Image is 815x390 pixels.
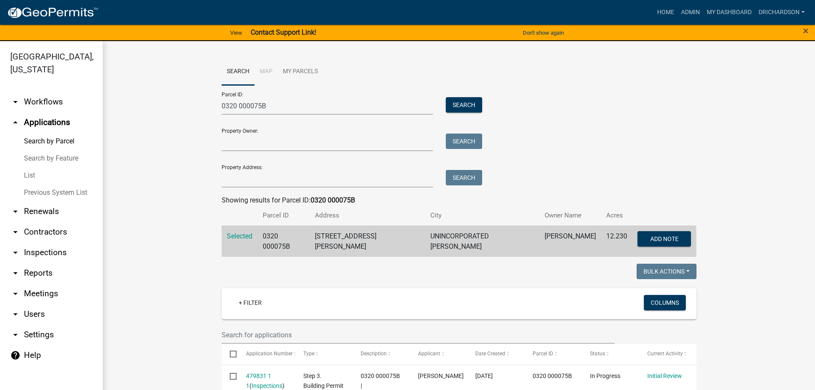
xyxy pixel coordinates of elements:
a: Initial Review [647,372,682,379]
span: Add Note [650,235,679,242]
i: arrow_drop_down [10,330,21,340]
a: My Parcels [278,58,323,86]
button: Bulk Actions [637,264,696,279]
button: Columns [644,295,686,310]
a: Selected [227,232,252,240]
button: Close [803,26,809,36]
a: + Filter [232,295,269,310]
i: arrow_drop_down [10,206,21,217]
span: In Progress [590,372,620,379]
a: View [227,26,246,40]
datatable-header-cell: Parcel ID [525,344,582,364]
th: Address [310,205,426,226]
i: arrow_drop_down [10,289,21,299]
i: arrow_drop_down [10,309,21,319]
th: City [425,205,539,226]
div: Showing results for Parcel ID: [222,195,696,205]
strong: Contact Support Link! [251,28,316,36]
span: Applicant [418,351,440,357]
button: Add Note [637,231,691,247]
span: 0320 000075B [533,372,572,379]
th: Owner Name [539,205,601,226]
button: Search [446,134,482,149]
th: Parcel ID [258,205,310,226]
i: arrow_drop_down [10,227,21,237]
datatable-header-cell: Applicant [410,344,467,364]
datatable-header-cell: Status [582,344,639,364]
button: Don't show again [519,26,567,40]
strong: 0320 000075B [311,196,355,204]
i: arrow_drop_down [10,97,21,107]
span: × [803,25,809,37]
span: Current Activity [647,351,683,357]
span: Type [303,351,314,357]
i: arrow_drop_up [10,117,21,128]
datatable-header-cell: Current Activity [639,344,696,364]
a: Home [654,4,678,21]
td: [STREET_ADDRESS][PERSON_NAME] [310,226,426,257]
td: UNINCORPORATED [PERSON_NAME] [425,226,539,257]
a: Inspections [252,382,282,389]
td: 12.230 [601,226,632,257]
a: Admin [678,4,703,21]
span: Status [590,351,605,357]
input: Search for applications [222,326,615,344]
th: Acres [601,205,632,226]
a: 479831 1 1 [246,372,271,389]
span: Step 3. Building Permit [303,372,344,389]
a: drichardson [755,4,808,21]
datatable-header-cell: Description [353,344,410,364]
i: help [10,350,21,360]
datatable-header-cell: Date Created [467,344,525,364]
datatable-header-cell: Type [295,344,353,364]
a: Search [222,58,255,86]
datatable-header-cell: Application Number [238,344,295,364]
span: 09/17/2025 [475,372,493,379]
i: arrow_drop_down [10,247,21,258]
span: Date Created [475,351,505,357]
a: My Dashboard [703,4,755,21]
td: 0320 000075B [258,226,310,257]
span: RAY E THOMPSON, JR [418,372,464,379]
span: Description [361,351,387,357]
span: Application Number [246,351,293,357]
button: Search [446,170,482,185]
i: arrow_drop_down [10,268,21,278]
td: [PERSON_NAME] [539,226,601,257]
button: Search [446,97,482,113]
datatable-header-cell: Select [222,344,238,364]
span: Parcel ID [533,351,553,357]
